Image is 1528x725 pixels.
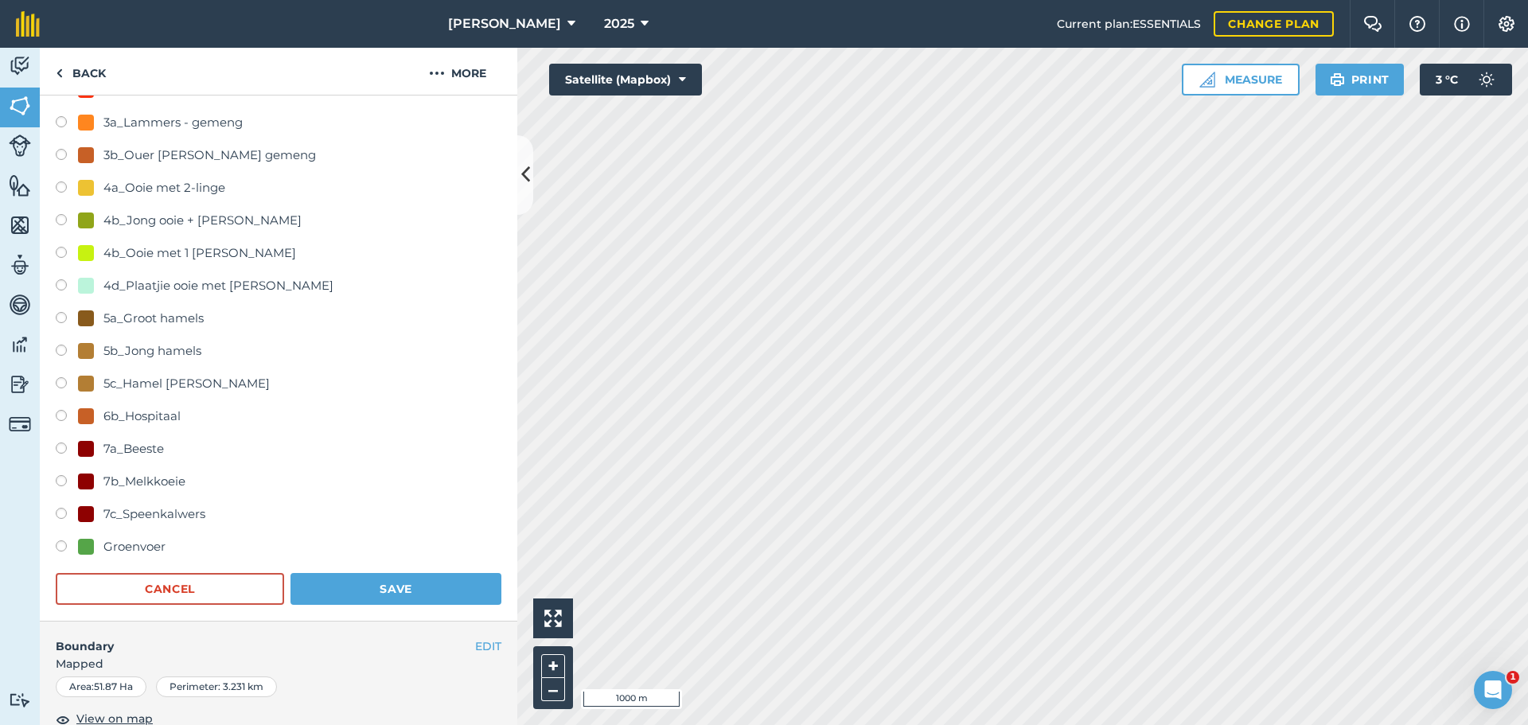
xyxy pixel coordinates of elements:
button: Save [290,573,501,605]
button: 3 °C [1420,64,1512,95]
span: Current plan : ESSENTIALS [1057,15,1201,33]
div: 3a_Lammers - gemeng [103,113,243,132]
img: Two speech bubbles overlapping with the left bubble in the forefront [1363,16,1382,32]
div: 5b_Jong hamels [103,341,201,361]
img: svg+xml;base64,PD94bWwgdmVyc2lvbj0iMS4wIiBlbmNvZGluZz0idXRmLTgiPz4KPCEtLSBHZW5lcmF0b3I6IEFkb2JlIE... [9,372,31,396]
div: Groenvoer [103,537,166,556]
iframe: Intercom live chat [1474,671,1512,709]
div: Area : 51.87 Ha [56,676,146,697]
button: – [541,678,565,701]
div: 6b_Hospitaal [103,407,181,426]
img: svg+xml;base64,PD94bWwgdmVyc2lvbj0iMS4wIiBlbmNvZGluZz0idXRmLTgiPz4KPCEtLSBHZW5lcmF0b3I6IEFkb2JlIE... [9,54,31,78]
div: 7b_Melkkoeie [103,472,185,491]
div: Perimeter : 3.231 km [156,676,277,697]
div: 7c_Speenkalwers [103,505,205,524]
div: 3b_Ouer [PERSON_NAME] gemeng [103,146,316,165]
span: [PERSON_NAME] [448,14,561,33]
img: svg+xml;base64,PHN2ZyB4bWxucz0iaHR0cDovL3d3dy53My5vcmcvMjAwMC9zdmciIHdpZHRoPSIyMCIgaGVpZ2h0PSIyNC... [429,64,445,83]
a: Change plan [1214,11,1334,37]
img: svg+xml;base64,PD94bWwgdmVyc2lvbj0iMS4wIiBlbmNvZGluZz0idXRmLTgiPz4KPCEtLSBHZW5lcmF0b3I6IEFkb2JlIE... [9,413,31,435]
button: Satellite (Mapbox) [549,64,702,95]
button: EDIT [475,637,501,655]
button: Print [1316,64,1405,95]
div: 5c_Hamel [PERSON_NAME] [103,374,270,393]
img: A question mark icon [1408,16,1427,32]
div: 4a_Ooie met 2-linge [103,178,225,197]
img: Ruler icon [1199,72,1215,88]
img: Four arrows, one pointing top left, one top right, one bottom right and the last bottom left [544,610,562,627]
img: A cog icon [1497,16,1516,32]
button: More [398,48,517,95]
img: svg+xml;base64,PHN2ZyB4bWxucz0iaHR0cDovL3d3dy53My5vcmcvMjAwMC9zdmciIHdpZHRoPSI1NiIgaGVpZ2h0PSI2MC... [9,94,31,118]
img: svg+xml;base64,PHN2ZyB4bWxucz0iaHR0cDovL3d3dy53My5vcmcvMjAwMC9zdmciIHdpZHRoPSI1NiIgaGVpZ2h0PSI2MC... [9,213,31,237]
img: svg+xml;base64,PHN2ZyB4bWxucz0iaHR0cDovL3d3dy53My5vcmcvMjAwMC9zdmciIHdpZHRoPSIxNyIgaGVpZ2h0PSIxNy... [1454,14,1470,33]
div: 4d_Plaatjie ooie met [PERSON_NAME] [103,276,333,295]
img: svg+xml;base64,PHN2ZyB4bWxucz0iaHR0cDovL3d3dy53My5vcmcvMjAwMC9zdmciIHdpZHRoPSI1NiIgaGVpZ2h0PSI2MC... [9,173,31,197]
a: Back [40,48,122,95]
button: Cancel [56,573,284,605]
img: svg+xml;base64,PD94bWwgdmVyc2lvbj0iMS4wIiBlbmNvZGluZz0idXRmLTgiPz4KPCEtLSBHZW5lcmF0b3I6IEFkb2JlIE... [9,293,31,317]
img: fieldmargin Logo [16,11,40,37]
button: Measure [1182,64,1300,95]
span: Mapped [40,655,517,672]
span: 1 [1507,671,1519,684]
h4: Boundary [40,622,475,655]
div: 4b_Jong ooie + [PERSON_NAME] [103,211,302,230]
img: svg+xml;base64,PD94bWwgdmVyc2lvbj0iMS4wIiBlbmNvZGluZz0idXRmLTgiPz4KPCEtLSBHZW5lcmF0b3I6IEFkb2JlIE... [9,134,31,157]
img: svg+xml;base64,PD94bWwgdmVyc2lvbj0iMS4wIiBlbmNvZGluZz0idXRmLTgiPz4KPCEtLSBHZW5lcmF0b3I6IEFkb2JlIE... [9,692,31,707]
img: svg+xml;base64,PHN2ZyB4bWxucz0iaHR0cDovL3d3dy53My5vcmcvMjAwMC9zdmciIHdpZHRoPSI5IiBoZWlnaHQ9IjI0Ii... [56,64,63,83]
button: + [541,654,565,678]
div: 7a_Beeste [103,439,164,458]
div: 4b_Ooie met 1 [PERSON_NAME] [103,244,296,263]
img: svg+xml;base64,PD94bWwgdmVyc2lvbj0iMS4wIiBlbmNvZGluZz0idXRmLTgiPz4KPCEtLSBHZW5lcmF0b3I6IEFkb2JlIE... [1471,64,1503,95]
img: svg+xml;base64,PD94bWwgdmVyc2lvbj0iMS4wIiBlbmNvZGluZz0idXRmLTgiPz4KPCEtLSBHZW5lcmF0b3I6IEFkb2JlIE... [9,253,31,277]
div: 5a_Groot hamels [103,309,204,328]
span: 3 ° C [1436,64,1458,95]
span: 2025 [604,14,634,33]
img: svg+xml;base64,PD94bWwgdmVyc2lvbj0iMS4wIiBlbmNvZGluZz0idXRmLTgiPz4KPCEtLSBHZW5lcmF0b3I6IEFkb2JlIE... [9,333,31,357]
img: svg+xml;base64,PHN2ZyB4bWxucz0iaHR0cDovL3d3dy53My5vcmcvMjAwMC9zdmciIHdpZHRoPSIxOSIgaGVpZ2h0PSIyNC... [1330,70,1345,89]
